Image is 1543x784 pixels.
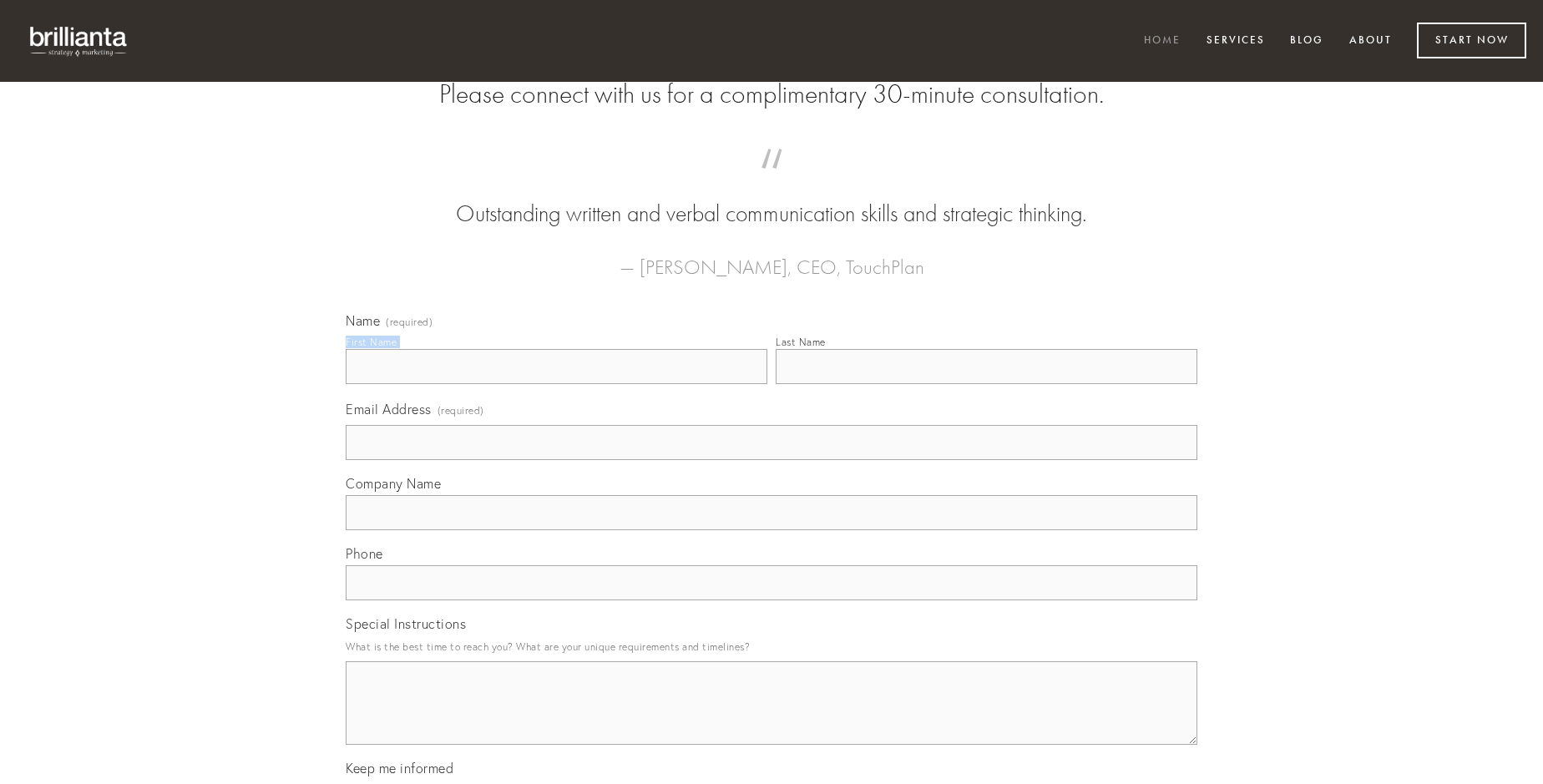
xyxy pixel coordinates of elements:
[386,317,433,327] span: (required)
[346,78,1197,110] h2: Please connect with us for a complimentary 30-minute consultation.
[346,635,1197,658] p: What is the best time to reach you? What are your unique requirements and timelines?
[776,336,826,348] div: Last Name
[1133,28,1191,55] a: Home
[346,401,432,417] span: Email Address
[372,165,1171,230] blockquote: Outstanding written and verbal communication skills and strategic thinking.
[346,760,453,776] span: Keep me informed
[1338,28,1403,55] a: About
[1279,28,1334,55] a: Blog
[346,615,466,632] span: Special Instructions
[346,475,441,492] span: Company Name
[1417,23,1526,58] a: Start Now
[372,165,1171,198] span: “
[438,399,484,422] span: (required)
[346,545,383,562] span: Phone
[372,230,1171,284] figcaption: — [PERSON_NAME], CEO, TouchPlan
[346,312,380,329] span: Name
[17,17,142,65] img: brillianta - research, strategy, marketing
[1196,28,1276,55] a: Services
[346,336,397,348] div: First Name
